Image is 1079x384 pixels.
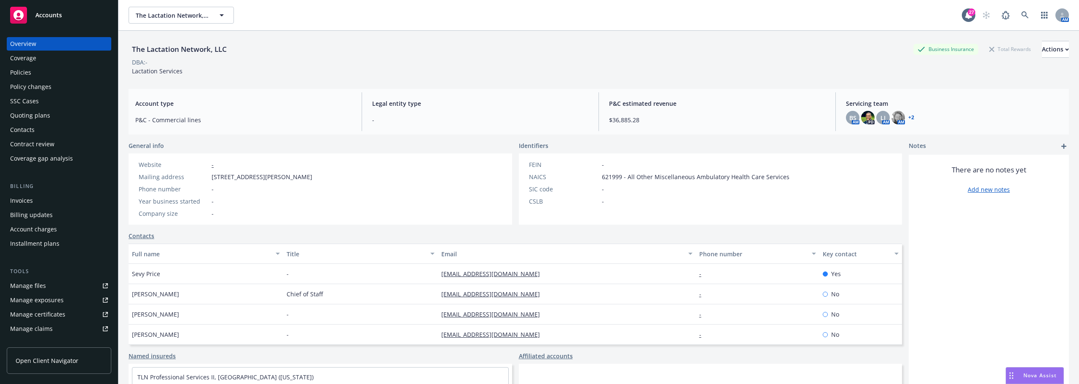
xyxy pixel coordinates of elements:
[212,185,214,193] span: -
[139,197,208,206] div: Year business started
[891,111,905,124] img: photo
[831,269,841,278] span: Yes
[7,37,111,51] a: Overview
[7,182,111,191] div: Billing
[136,11,209,20] span: The Lactation Network, LLC
[7,293,111,307] a: Manage exposures
[849,113,856,122] span: BS
[7,267,111,276] div: Tools
[968,8,975,16] div: 27
[287,310,289,319] span: -
[699,330,708,338] a: -
[1059,141,1069,151] a: add
[16,356,78,365] span: Open Client Navigator
[7,137,111,151] a: Contract review
[7,194,111,207] a: Invoices
[283,244,438,264] button: Title
[7,223,111,236] a: Account charges
[968,185,1010,194] a: Add new notes
[438,244,696,264] button: Email
[10,237,59,250] div: Installment plans
[7,51,111,65] a: Coverage
[7,237,111,250] a: Installment plans
[529,160,599,169] div: FEIN
[212,209,214,218] span: -
[132,330,179,339] span: [PERSON_NAME]
[129,231,154,240] a: Contacts
[129,352,176,360] a: Named insureds
[10,109,50,122] div: Quoting plans
[10,123,35,137] div: Contacts
[10,80,51,94] div: Policy changes
[7,208,111,222] a: Billing updates
[35,12,62,19] span: Accounts
[132,250,271,258] div: Full name
[1042,41,1069,57] div: Actions
[7,308,111,321] a: Manage certificates
[861,111,875,124] img: photo
[909,141,926,151] span: Notes
[10,322,53,336] div: Manage claims
[846,99,1062,108] span: Servicing team
[372,115,588,124] span: -
[10,194,33,207] div: Invoices
[908,115,914,120] a: +2
[10,37,36,51] div: Overview
[823,250,889,258] div: Key contact
[10,66,31,79] div: Policies
[7,66,111,79] a: Policies
[519,141,548,150] span: Identifiers
[7,80,111,94] a: Policy changes
[132,58,148,67] div: DBA: -
[7,123,111,137] a: Contacts
[132,310,179,319] span: [PERSON_NAME]
[372,99,588,108] span: Legal entity type
[609,99,825,108] span: P&C estimated revenue
[831,330,839,339] span: No
[1006,368,1017,384] div: Drag to move
[831,310,839,319] span: No
[529,185,599,193] div: SIC code
[1006,367,1064,384] button: Nova Assist
[952,165,1026,175] span: There are no notes yet
[7,3,111,27] a: Accounts
[696,244,820,264] button: Phone number
[10,293,64,307] div: Manage exposures
[212,197,214,206] span: -
[997,7,1014,24] a: Report a Bug
[831,290,839,298] span: No
[7,336,111,350] a: Manage BORs
[135,115,352,124] span: P&C - Commercial lines
[10,336,50,350] div: Manage BORs
[699,250,807,258] div: Phone number
[139,160,208,169] div: Website
[129,44,230,55] div: The Lactation Network, LLC
[519,352,573,360] a: Affiliated accounts
[132,290,179,298] span: [PERSON_NAME]
[212,161,214,169] a: -
[602,172,789,181] span: 621999 - All Other Miscellaneous Ambulatory Health Care Services
[529,197,599,206] div: CSLB
[10,223,57,236] div: Account charges
[699,270,708,278] a: -
[10,308,65,321] div: Manage certificates
[913,44,978,54] div: Business Insurance
[7,152,111,165] a: Coverage gap analysis
[287,250,425,258] div: Title
[699,310,708,318] a: -
[139,185,208,193] div: Phone number
[132,269,160,278] span: Sevy Price
[880,113,886,122] span: LI
[529,172,599,181] div: NAICS
[441,310,547,318] a: [EMAIL_ADDRESS][DOMAIN_NAME]
[7,94,111,108] a: SSC Cases
[7,322,111,336] a: Manage claims
[287,269,289,278] span: -
[602,160,604,169] span: -
[132,67,183,75] span: Lactation Services
[129,244,283,264] button: Full name
[441,330,547,338] a: [EMAIL_ADDRESS][DOMAIN_NAME]
[139,209,208,218] div: Company size
[7,279,111,293] a: Manage files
